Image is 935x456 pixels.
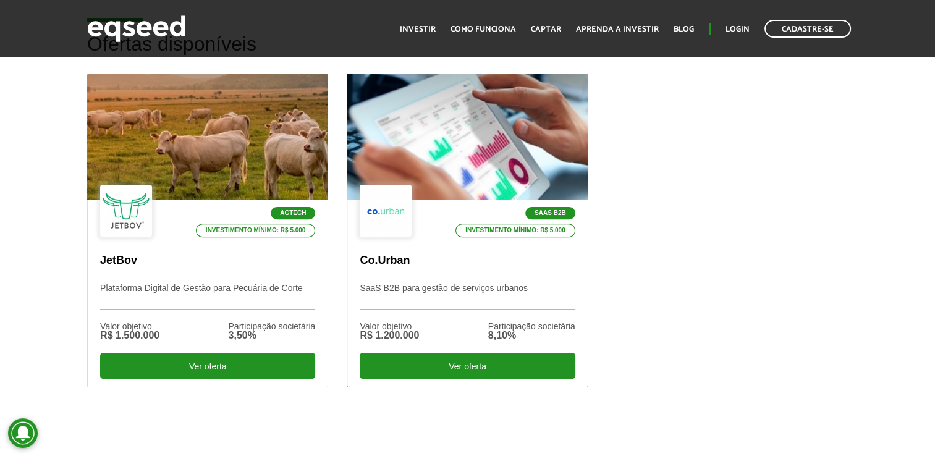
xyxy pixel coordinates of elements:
div: Ver oferta [100,353,315,379]
a: Investir [400,25,436,33]
a: Blog [674,25,694,33]
div: Valor objetivo [360,322,419,331]
div: Valor objetivo [100,322,159,331]
div: Participação societária [228,322,315,331]
a: Agtech Investimento mínimo: R$ 5.000 JetBov Plataforma Digital de Gestão para Pecuária de Corte V... [87,74,328,387]
a: Aprenda a investir [576,25,659,33]
p: Investimento mínimo: R$ 5.000 [196,224,316,237]
p: SaaS B2B para gestão de serviços urbanos [360,283,575,310]
a: SaaS B2B Investimento mínimo: R$ 5.000 Co.Urban SaaS B2B para gestão de serviços urbanos Valor ob... [347,74,588,387]
div: R$ 1.200.000 [360,331,419,340]
a: Login [726,25,750,33]
img: EqSeed [87,12,186,45]
a: Como funciona [451,25,516,33]
a: Cadastre-se [764,20,851,38]
div: R$ 1.500.000 [100,331,159,340]
p: Agtech [271,207,315,219]
p: JetBov [100,254,315,268]
p: Co.Urban [360,254,575,268]
p: Plataforma Digital de Gestão para Pecuária de Corte [100,283,315,310]
div: 8,10% [488,331,575,340]
div: 3,50% [228,331,315,340]
div: Ver oferta [360,353,575,379]
p: SaaS B2B [525,207,575,219]
p: Investimento mínimo: R$ 5.000 [455,224,575,237]
a: Captar [531,25,561,33]
div: Participação societária [488,322,575,331]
